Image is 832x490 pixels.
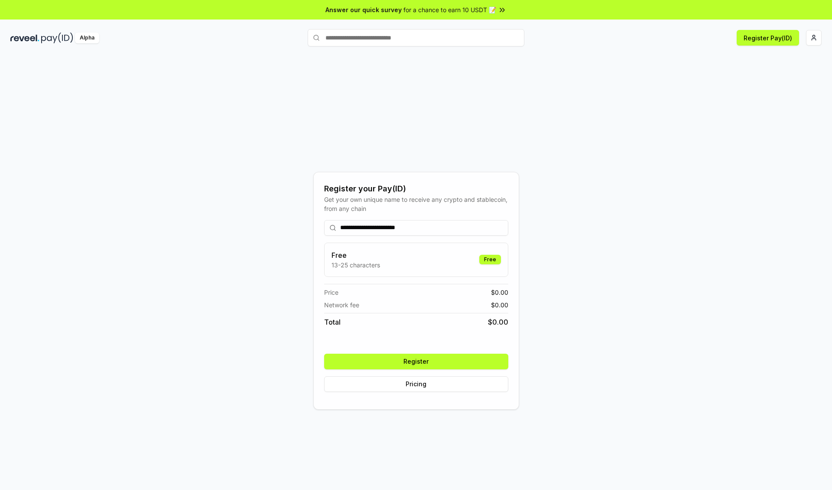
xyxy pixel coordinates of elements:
[488,317,508,327] span: $ 0.00
[491,288,508,297] span: $ 0.00
[324,300,359,309] span: Network fee
[479,255,501,264] div: Free
[324,195,508,213] div: Get your own unique name to receive any crypto and stablecoin, from any chain
[325,5,402,14] span: Answer our quick survey
[737,30,799,46] button: Register Pay(ID)
[75,33,99,43] div: Alpha
[41,33,73,43] img: pay_id
[324,183,508,195] div: Register your Pay(ID)
[324,354,508,369] button: Register
[324,376,508,392] button: Pricing
[403,5,496,14] span: for a chance to earn 10 USDT 📝
[10,33,39,43] img: reveel_dark
[331,260,380,270] p: 13-25 characters
[491,300,508,309] span: $ 0.00
[331,250,380,260] h3: Free
[324,288,338,297] span: Price
[324,317,341,327] span: Total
